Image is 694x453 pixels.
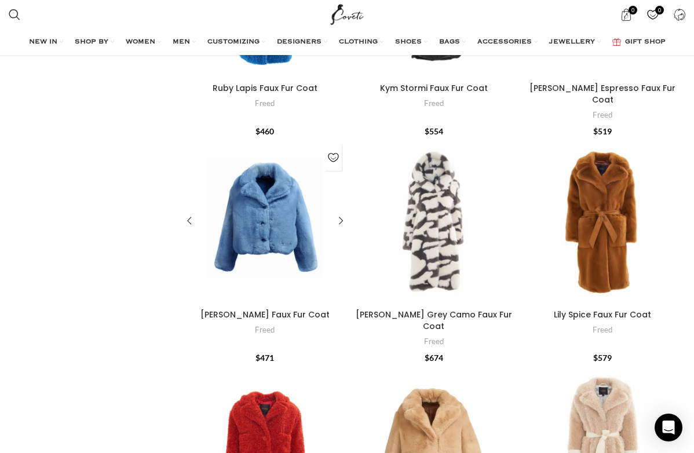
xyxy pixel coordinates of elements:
span: GIFT SHOP [625,38,666,47]
a: DESIGNERS [277,31,327,54]
a: NEW IN [29,31,63,54]
span: $ [255,126,260,136]
a: WOMEN [126,31,161,54]
bdi: 519 [593,126,612,136]
a: Freed [424,336,444,347]
a: CLOTHING [339,31,383,54]
bdi: 674 [425,353,443,363]
a: Freed [255,324,275,335]
a: ACCESSORIES [477,31,538,54]
a: [PERSON_NAME] Grey Camo Faux Fur Coat [356,309,512,332]
img: GiftBag [612,38,621,46]
a: Lily Spice Faux Fur Coat [554,309,651,320]
div: Open Intercom Messenger [655,414,682,441]
a: Saylor Grey Camo Faux Fur Coat [351,139,517,305]
a: Freed [424,98,444,109]
a: Ruby Lapis Faux Fur Coat [213,82,317,94]
span: CLOTHING [339,38,378,47]
span: $ [593,353,598,363]
a: Freed [593,109,612,120]
bdi: 471 [255,353,274,363]
a: Search [3,3,26,26]
a: Lily Spice Faux Fur Coat [520,139,686,305]
a: Freed [255,98,275,109]
span: $ [425,353,429,363]
bdi: 554 [425,126,443,136]
span: 0 [629,6,637,14]
a: Kym Stormi Faux Fur Coat [380,82,488,94]
span: BAGS [439,38,460,47]
span: $ [255,353,260,363]
a: BAGS [439,31,466,54]
span: ACCESSORIES [477,38,532,47]
bdi: 460 [255,126,274,136]
a: MEN [173,31,196,54]
span: DESIGNERS [277,38,322,47]
a: GIFT SHOP [612,31,666,54]
span: JEWELLERY [549,38,595,47]
a: SHOES [395,31,428,54]
a: 0 [614,3,638,26]
a: Reece Cruz Faux Fur Coat [182,139,348,305]
span: SHOES [395,38,422,47]
a: JEWELLERY [549,31,601,54]
div: My Wishlist [641,3,664,26]
a: SHOP BY [75,31,114,54]
span: $ [593,126,598,136]
a: CUSTOMIZING [207,31,265,54]
span: $ [425,126,429,136]
a: [PERSON_NAME] Faux Fur Coat [200,309,330,320]
a: Freed [593,324,612,335]
span: SHOP BY [75,38,108,47]
span: WOMEN [126,38,155,47]
a: Site logo [328,9,367,19]
bdi: 579 [593,353,612,363]
span: 0 [655,6,664,14]
span: MEN [173,38,190,47]
div: Main navigation [3,31,691,54]
span: NEW IN [29,38,57,47]
a: 0 [641,3,664,26]
a: [PERSON_NAME] Espresso Faux Fur Coat [529,82,675,105]
span: CUSTOMIZING [207,38,260,47]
